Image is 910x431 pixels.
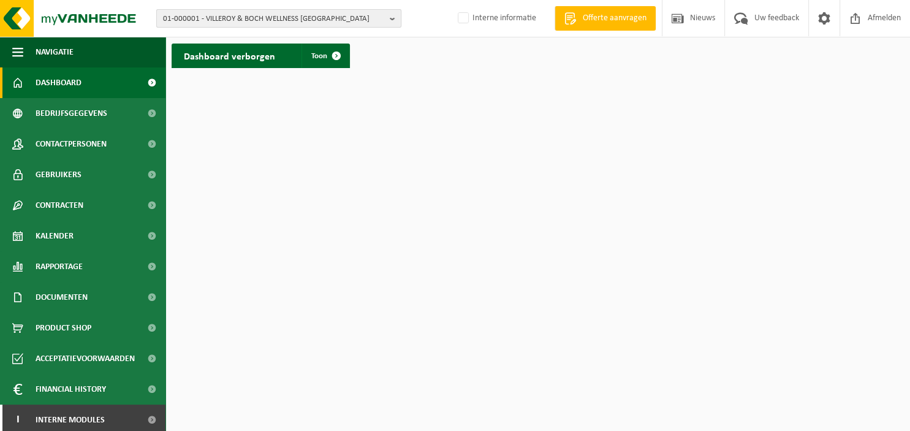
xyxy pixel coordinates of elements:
[36,251,83,282] span: Rapportage
[311,52,327,60] span: Toon
[163,10,385,28] span: 01-000001 - VILLEROY & BOCH WELLNESS [GEOGRAPHIC_DATA]
[36,159,82,190] span: Gebruikers
[555,6,656,31] a: Offerte aanvragen
[156,9,401,28] button: 01-000001 - VILLEROY & BOCH WELLNESS [GEOGRAPHIC_DATA]
[36,129,107,159] span: Contactpersonen
[172,44,287,67] h2: Dashboard verborgen
[36,98,107,129] span: Bedrijfsgegevens
[36,313,91,343] span: Product Shop
[580,12,650,25] span: Offerte aanvragen
[36,67,82,98] span: Dashboard
[36,190,83,221] span: Contracten
[36,221,74,251] span: Kalender
[301,44,349,68] a: Toon
[36,374,106,405] span: Financial History
[36,343,135,374] span: Acceptatievoorwaarden
[36,37,74,67] span: Navigatie
[455,9,536,28] label: Interne informatie
[36,282,88,313] span: Documenten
